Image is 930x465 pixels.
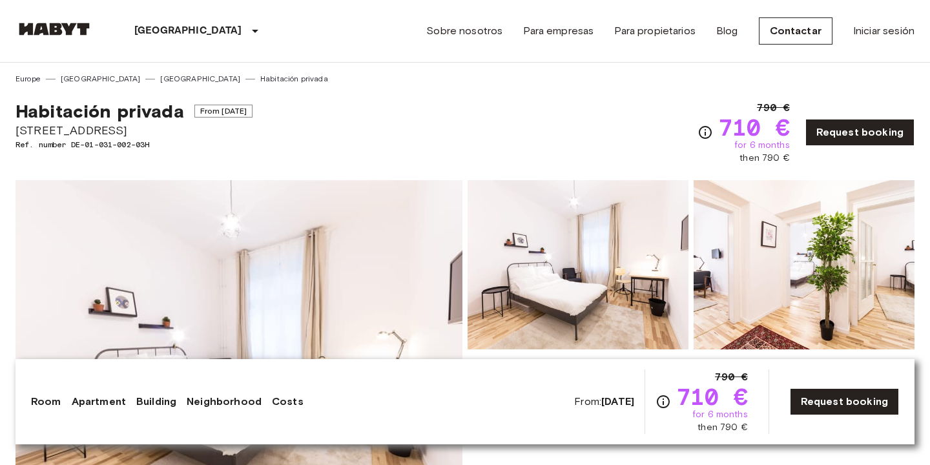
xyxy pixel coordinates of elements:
span: 790 € [757,100,790,116]
svg: Check cost overview for full price breakdown. Please note that discounts apply to new joiners onl... [697,125,713,140]
svg: Check cost overview for full price breakdown. Please note that discounts apply to new joiners onl... [656,394,671,409]
img: Picture of unit DE-01-031-002-03H [468,180,688,349]
a: Para propietarios [614,23,696,39]
span: 710 € [718,116,790,139]
span: for 6 months [734,139,790,152]
a: [GEOGRAPHIC_DATA] [160,73,240,85]
a: Room [31,394,61,409]
a: Sobre nosotros [426,23,502,39]
a: Building [136,394,176,409]
span: 790 € [715,369,748,385]
a: Para empresas [523,23,594,39]
a: [GEOGRAPHIC_DATA] [61,73,141,85]
span: 710 € [676,385,748,408]
img: Picture of unit DE-01-031-002-03H [694,180,914,349]
a: Europe [15,73,41,85]
a: Neighborhood [187,394,262,409]
a: Request booking [790,388,899,415]
a: Costs [272,394,304,409]
span: for 6 months [692,408,748,421]
span: From [DATE] [194,105,253,118]
span: From: [574,395,634,409]
a: Habitación privada [260,73,328,85]
b: [DATE] [601,395,634,408]
p: [GEOGRAPHIC_DATA] [134,23,242,39]
span: Habitación privada [15,100,184,122]
img: Habyt [15,23,93,36]
a: Iniciar sesión [853,23,914,39]
a: Blog [716,23,738,39]
a: Request booking [805,119,914,146]
span: then 790 € [697,421,748,434]
a: Apartment [72,394,126,409]
a: Contactar [759,17,832,45]
span: Ref. number DE-01-031-002-03H [15,139,253,150]
span: then 790 € [739,152,790,165]
span: [STREET_ADDRESS] [15,122,253,139]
